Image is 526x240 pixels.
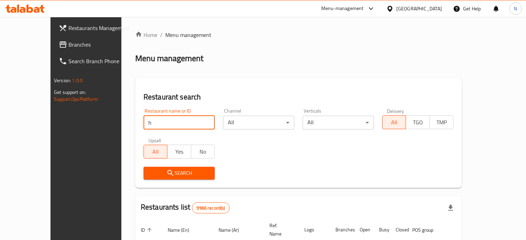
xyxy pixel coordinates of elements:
[141,226,154,234] span: ID
[144,167,215,180] button: Search
[149,169,209,177] span: Search
[54,95,98,104] a: Support.OpsPlatform
[53,53,138,69] a: Search Branch Phone
[72,76,83,85] span: 1.0.0
[385,117,403,127] span: All
[514,5,517,12] span: N
[321,4,364,13] div: Menu-management
[219,226,248,234] span: Name (Ar)
[406,115,430,129] button: TGO
[442,200,459,216] div: Export file
[53,36,138,53] a: Branches
[135,31,157,39] a: Home
[387,108,404,113] label: Delivery
[223,116,294,129] div: All
[54,88,86,97] span: Get support on:
[144,92,453,102] h2: Restaurant search
[430,115,453,129] button: TMP
[191,145,215,159] button: No
[135,53,203,64] h2: Menu management
[303,116,374,129] div: All
[412,226,442,234] span: POS group
[135,31,462,39] nav: breadcrumb
[170,147,188,157] span: Yes
[68,24,133,32] span: Restaurants Management
[192,202,229,213] div: Total records count
[148,138,161,143] label: Upsell
[147,147,165,157] span: All
[141,202,230,213] h2: Restaurants list
[68,57,133,65] span: Search Branch Phone
[382,115,406,129] button: All
[168,226,198,234] span: Name (En)
[53,20,138,36] a: Restaurants Management
[269,221,290,238] span: Ref. Name
[144,116,215,129] input: Search for restaurant name or ID..
[396,5,442,12] div: [GEOGRAPHIC_DATA]
[433,117,451,127] span: TMP
[68,40,133,49] span: Branches
[160,31,163,39] li: /
[194,147,212,157] span: No
[167,145,191,159] button: Yes
[54,76,71,85] span: Version:
[192,205,229,211] span: 9966 record(s)
[144,145,167,159] button: All
[409,117,427,127] span: TGO
[165,31,211,39] span: Menu management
